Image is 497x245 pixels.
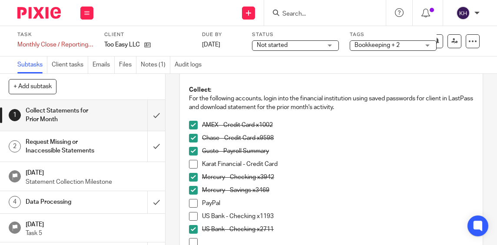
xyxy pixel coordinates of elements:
[26,195,101,209] h1: Data Processing
[26,218,157,229] h1: [DATE]
[26,136,101,158] h1: Request Missing or Inaccessible Statements
[202,225,474,234] p: US Bank - Checking x2711
[202,186,474,195] p: Mercury - Savings x3469
[189,94,474,112] p: For the following accounts, login into the financial institution using saved passwords for client...
[52,56,88,73] a: Client tasks
[202,121,474,129] p: AMEX - Credit Card x1002
[17,31,93,38] label: Task
[119,56,136,73] a: Files
[202,160,474,169] p: Karat Financial - Credit Card
[350,31,437,38] label: Tags
[104,31,191,38] label: Client
[26,104,101,126] h1: Collect Statements for Prior Month
[202,31,241,38] label: Due by
[104,40,140,49] p: Too Easy LLC
[26,229,157,238] p: Task 5
[9,79,56,94] button: + Add subtask
[252,31,339,38] label: Status
[9,140,21,152] div: 2
[17,56,47,73] a: Subtasks
[9,109,21,121] div: 1
[355,42,400,48] span: Bookkeeping + 2
[282,10,360,18] input: Search
[189,87,211,93] strong: Collect:
[93,56,115,73] a: Emails
[202,147,474,156] p: Gusto - Payroll Summary
[202,134,474,142] p: Chase - Credit Card x9598
[257,42,288,48] span: Not started
[456,6,470,20] img: svg%3E
[141,56,170,73] a: Notes (1)
[202,173,474,182] p: Mercury - Checking x3942
[9,196,21,208] div: 4
[202,199,474,208] p: PayPal
[175,56,206,73] a: Audit logs
[17,40,93,49] div: Monthly Close / Reporting - August
[17,7,61,19] img: Pixie
[26,178,157,186] p: Statement Collection Milestone
[202,212,474,221] p: US Bank - Checking x1193
[202,42,220,48] span: [DATE]
[26,166,157,177] h1: [DATE]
